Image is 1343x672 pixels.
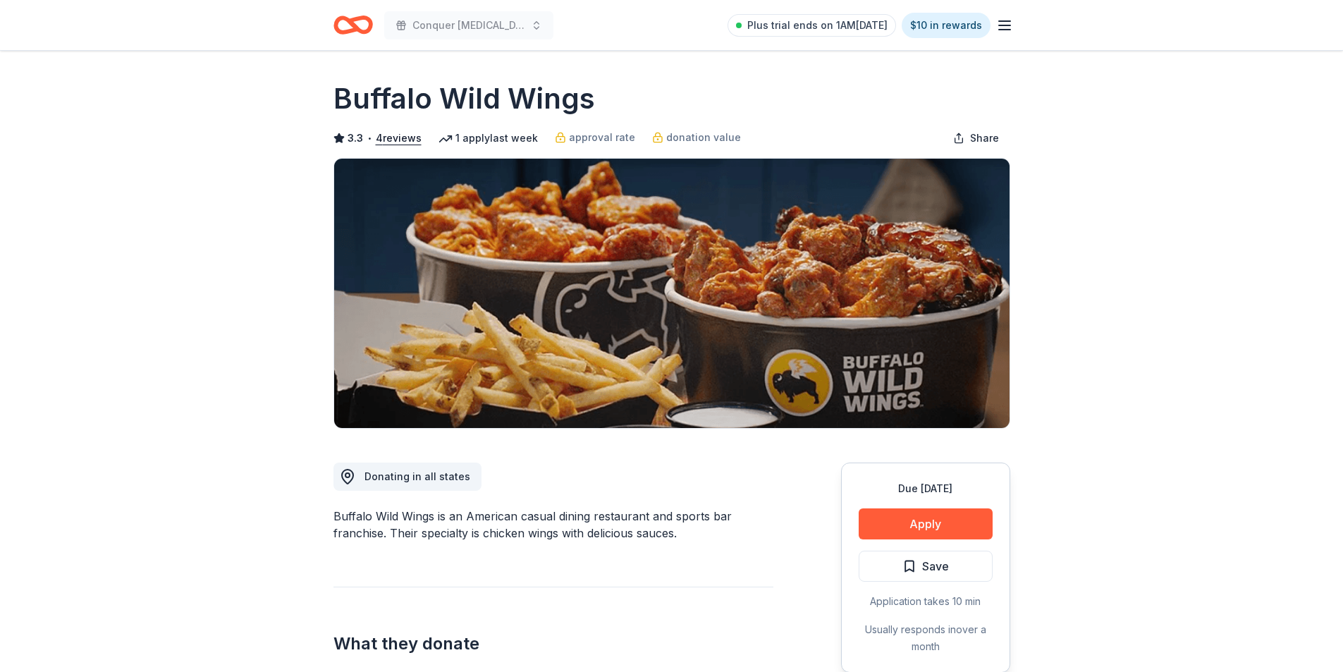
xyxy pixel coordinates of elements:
span: Share [970,130,999,147]
div: Buffalo Wild Wings is an American casual dining restaurant and sports bar franchise. Their specia... [333,508,773,542]
a: approval rate [555,129,635,146]
span: approval rate [569,129,635,146]
span: 3.3 [348,130,363,147]
div: 1 apply last week [439,130,538,147]
a: $10 in rewards [902,13,991,38]
h1: Buffalo Wild Wings [333,79,595,118]
button: Share [942,124,1010,152]
button: Apply [859,508,993,539]
a: donation value [652,129,741,146]
button: Conquer [MEDICAL_DATA] Walk/Run [384,11,553,39]
button: Save [859,551,993,582]
span: Plus trial ends on 1AM[DATE] [747,17,888,34]
a: Home [333,8,373,42]
span: Save [922,557,949,575]
span: donation value [666,129,741,146]
span: Donating in all states [364,470,470,482]
span: • [367,133,372,144]
a: Plus trial ends on 1AM[DATE] [728,14,896,37]
div: Usually responds in over a month [859,621,993,655]
h2: What they donate [333,633,773,655]
span: Conquer [MEDICAL_DATA] Walk/Run [412,17,525,34]
button: 4reviews [376,130,422,147]
div: Due [DATE] [859,480,993,497]
div: Application takes 10 min [859,593,993,610]
img: Image for Buffalo Wild Wings [334,159,1010,428]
